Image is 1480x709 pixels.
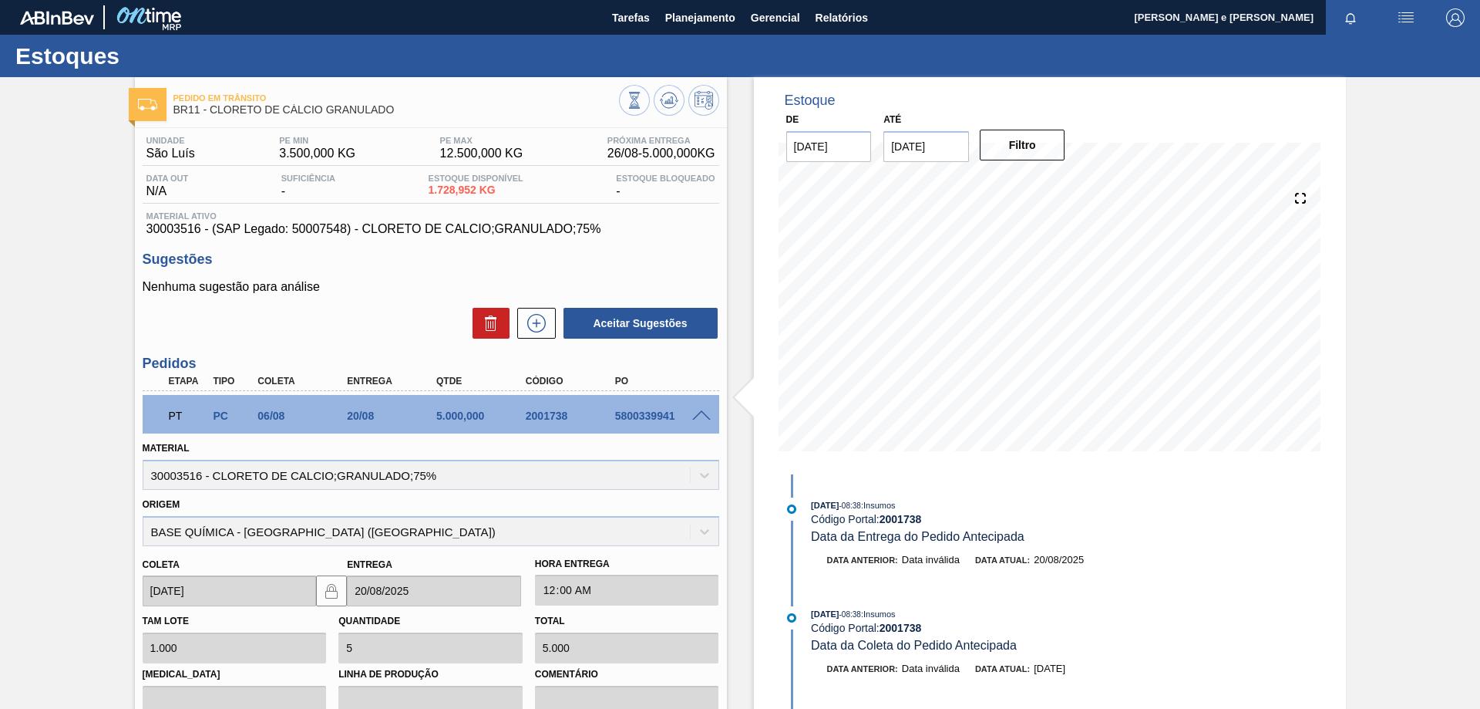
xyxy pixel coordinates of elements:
input: dd/mm/yyyy [786,131,872,162]
button: Atualizar Gráfico [654,85,684,116]
span: Tarefas [612,8,650,27]
label: De [786,114,799,125]
span: Gerencial [751,8,800,27]
span: Relatórios [816,8,868,27]
span: PE MIN [279,136,355,145]
h1: Estoques [15,47,289,65]
div: Qtde [432,376,533,387]
h3: Pedidos [143,356,719,372]
span: 30003516 - (SAP Legado: 50007548) - CLORETO DE CALCIO;GRANULADO;75% [146,222,715,236]
input: dd/mm/yyyy [143,576,317,606]
span: Data da Entrega do Pedido Antecipada [811,530,1024,543]
div: 5.000,000 [432,410,533,422]
div: 20/08/2025 [343,410,443,422]
span: : Insumos [861,609,896,619]
div: Etapa [165,376,211,387]
div: 06/08/2025 [254,410,354,422]
span: Data anterior: [827,555,898,565]
label: Origem [143,499,180,510]
span: Estoque Disponível [429,174,523,183]
input: dd/mm/yyyy [883,131,969,162]
button: Visão Geral dos Estoques [619,85,650,116]
img: Logout [1446,8,1465,27]
div: Tipo [209,376,255,387]
span: Pedido em Trânsito [173,93,619,103]
button: locked [316,576,347,606]
span: [DATE] [811,501,839,510]
label: Linha de Produção [338,663,523,686]
span: Data inválida [902,663,960,674]
span: - 08:38 [839,501,861,510]
label: Até [883,114,901,125]
label: Material [143,443,190,454]
span: : Insumos [861,501,896,510]
p: Nenhuma sugestão para análise [143,280,719,294]
label: Total [535,616,565,626]
div: Estoque [785,93,836,109]
span: Data atual: [975,555,1030,565]
span: Material ativo [146,211,715,221]
button: Filtro [980,130,1065,160]
span: BR11 - CLORETO DE CÁLCIO GRANULADO [173,104,619,116]
img: locked [322,582,341,600]
div: Pedido de Compra [209,410,255,422]
label: Comentário [535,663,719,686]
label: Entrega [347,559,392,570]
span: Estoque Bloqueado [616,174,715,183]
span: 1.728,952 KG [429,184,523,196]
label: Coleta [143,559,180,570]
strong: 2001738 [880,622,922,634]
div: Entrega [343,376,443,387]
img: atual [787,505,796,514]
div: Nova sugestão [510,308,556,339]
span: 20/08/2025 [1034,554,1084,566]
p: PT [169,410,207,422]
div: Aceitar Sugestões [556,306,719,340]
span: 12.500,000 KG [440,147,523,160]
div: - [612,174,718,198]
span: São Luís [146,147,195,160]
span: - 08:38 [839,610,861,619]
div: Coleta [254,376,354,387]
img: atual [787,613,796,623]
span: 26/08 - 5.000,000 KG [607,147,715,160]
div: N/A [143,174,193,198]
div: Excluir Sugestões [465,308,510,339]
button: Programar Estoque [688,85,719,116]
span: Planejamento [665,8,735,27]
label: Hora Entrega [535,553,719,576]
div: Pedido em Trânsito [165,399,211,433]
span: Data out [146,174,189,183]
input: dd/mm/yyyy [347,576,521,606]
img: TNhmsLtSVTkK8tSr43FrP2fwEKptu5GPRR3wAAAABJRU5ErkJggg== [20,11,94,25]
span: 3.500,000 KG [279,147,355,160]
h3: Sugestões [143,252,719,268]
div: Código Portal: [811,622,1177,634]
button: Notificações [1326,7,1375,29]
div: 5800339941 [611,410,711,422]
span: Data anterior: [827,664,898,674]
span: Data da Coleta do Pedido Antecipada [811,639,1017,652]
span: Suficiência [281,174,335,183]
button: Aceitar Sugestões [563,308,718,339]
label: [MEDICAL_DATA] [143,663,327,686]
div: - [277,174,339,198]
img: Ícone [138,99,157,110]
label: Tam lote [143,616,189,626]
div: PO [611,376,711,387]
span: Unidade [146,136,195,145]
span: Data inválida [902,554,960,566]
span: Próxima Entrega [607,136,715,145]
div: Código Portal: [811,513,1177,525]
label: Quantidade [338,616,400,626]
img: userActions [1397,8,1415,27]
span: [DATE] [1034,663,1065,674]
strong: 2001738 [880,513,922,525]
span: Data atual: [975,664,1030,674]
span: [DATE] [811,609,839,619]
span: PE MAX [440,136,523,145]
div: Código [522,376,622,387]
div: 2001738 [522,410,622,422]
